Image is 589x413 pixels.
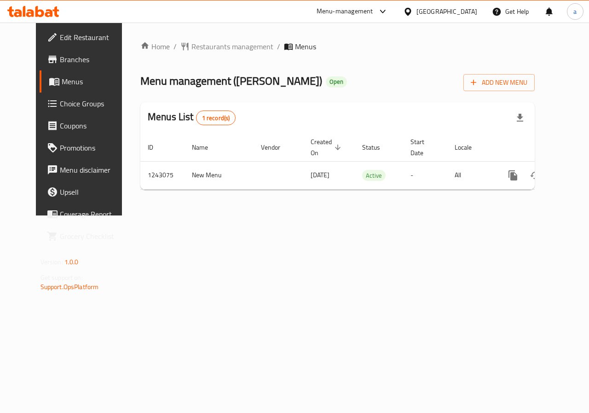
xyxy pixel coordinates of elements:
span: Add New Menu [471,77,527,88]
li: / [277,41,280,52]
a: Grocery Checklist [40,225,134,247]
span: a [573,6,577,17]
a: Upsell [40,181,134,203]
span: Menus [295,41,316,52]
div: [GEOGRAPHIC_DATA] [416,6,477,17]
span: Start Date [410,136,436,158]
a: Home [140,41,170,52]
div: Total records count [196,111,236,125]
span: Locale [455,142,484,153]
li: / [173,41,177,52]
span: Restaurants management [191,41,273,52]
span: Coupons [60,120,127,131]
span: Choice Groups [60,98,127,109]
span: Edit Restaurant [60,32,127,43]
a: Promotions [40,137,134,159]
a: Coverage Report [40,203,134,225]
span: 1 record(s) [196,114,236,122]
span: 1.0.0 [64,256,79,268]
span: Active [362,170,386,181]
div: Open [326,76,347,87]
nav: breadcrumb [140,41,535,52]
span: ID [148,142,165,153]
div: Export file [509,107,531,129]
td: New Menu [185,161,254,189]
a: Coupons [40,115,134,137]
span: Branches [60,54,127,65]
button: Add New Menu [463,74,535,91]
a: Menu disclaimer [40,159,134,181]
span: Upsell [60,186,127,198]
span: Vendor [261,142,292,153]
td: - [403,161,447,189]
span: Menu management ( [PERSON_NAME] ) [140,70,322,91]
a: Menus [40,70,134,93]
a: Choice Groups [40,93,134,115]
span: Open [326,78,347,86]
span: Menu disclaimer [60,164,127,175]
a: Restaurants management [180,41,273,52]
a: Branches [40,48,134,70]
span: Get support on: [40,272,83,284]
span: Name [192,142,220,153]
span: Coverage Report [60,209,127,220]
span: Grocery Checklist [60,231,127,242]
button: Change Status [524,164,546,186]
td: All [447,161,495,189]
td: 1243075 [140,161,185,189]
span: Promotions [60,142,127,153]
span: [DATE] [311,169,329,181]
a: Support.OpsPlatform [40,281,99,293]
span: Created On [311,136,344,158]
a: Edit Restaurant [40,26,134,48]
div: Menu-management [317,6,373,17]
span: Menus [62,76,127,87]
button: more [502,164,524,186]
span: Version: [40,256,63,268]
h2: Menus List [148,110,236,125]
span: Status [362,142,392,153]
